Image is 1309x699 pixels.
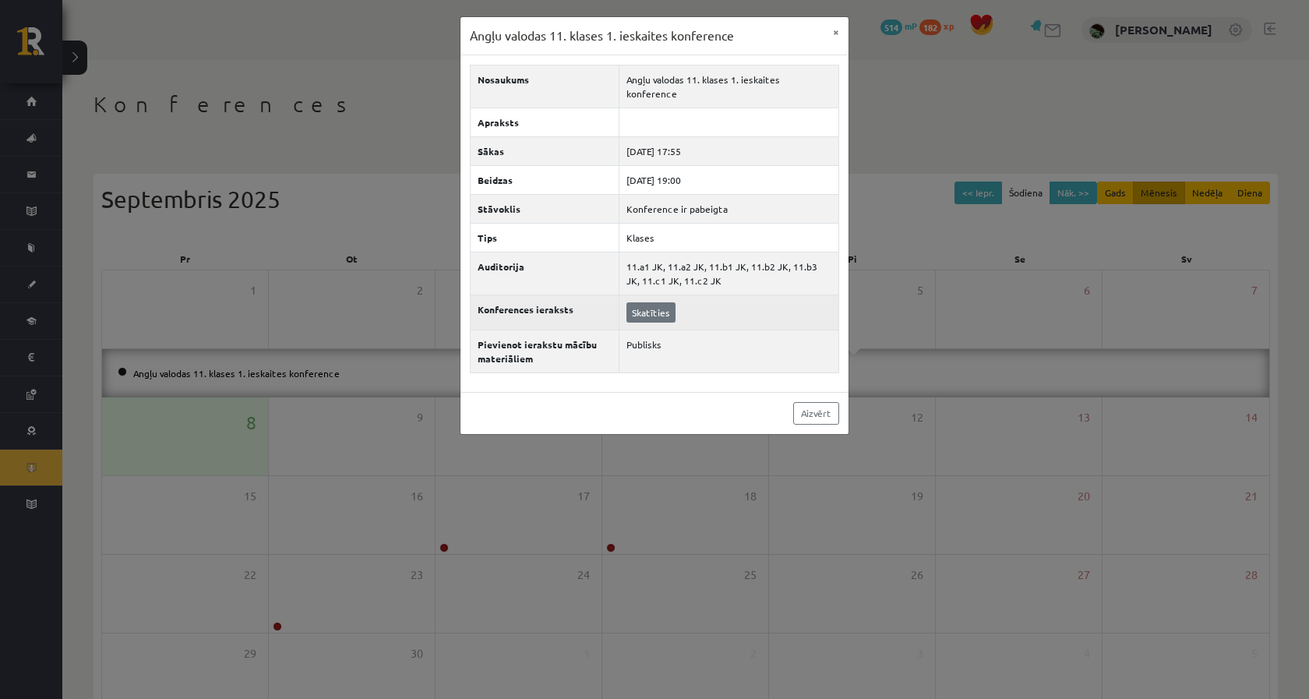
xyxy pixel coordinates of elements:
th: Nosaukums [471,65,619,108]
td: [DATE] 17:55 [619,136,839,165]
th: Apraksts [471,108,619,136]
td: Publisks [619,330,839,372]
th: Pievienot ierakstu mācību materiāliem [471,330,619,372]
th: Tips [471,223,619,252]
td: 11.a1 JK, 11.a2 JK, 11.b1 JK, 11.b2 JK, 11.b3 JK, 11.c1 JK, 11.c2 JK [619,252,839,295]
th: Beidzas [471,165,619,194]
th: Stāvoklis [471,194,619,223]
th: Konferences ieraksts [471,295,619,330]
td: [DATE] 19:00 [619,165,839,194]
h3: Angļu valodas 11. klases 1. ieskaites konference [470,26,734,45]
a: Aizvērt [793,402,839,425]
th: Sākas [471,136,619,165]
td: Konference ir pabeigta [619,194,839,223]
td: Klases [619,223,839,252]
a: Skatīties [626,302,676,323]
th: Auditorija [471,252,619,295]
button: × [824,17,849,47]
td: Angļu valodas 11. klases 1. ieskaites konference [619,65,839,108]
